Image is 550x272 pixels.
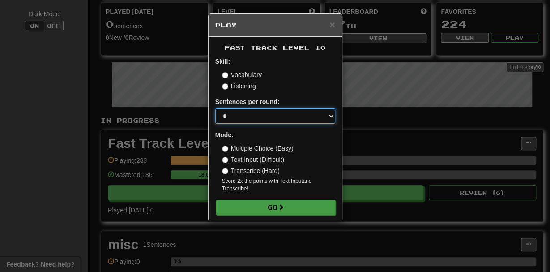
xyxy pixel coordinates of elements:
[222,177,335,193] small: Score 2x the points with Text Input and Transcribe !
[222,146,228,152] input: Multiple Choice (Easy)
[222,166,280,175] label: Transcribe (Hard)
[216,200,336,215] button: Go
[222,168,228,174] input: Transcribe (Hard)
[215,131,234,138] strong: Mode:
[215,58,230,65] strong: Skill:
[222,157,228,163] input: Text Input (Difficult)
[222,70,262,79] label: Vocabulary
[222,155,285,164] label: Text Input (Difficult)
[329,19,335,30] span: ×
[215,97,280,106] label: Sentences per round:
[222,72,228,78] input: Vocabulary
[225,44,326,52] span: Fast Track Level 10
[222,144,294,153] label: Multiple Choice (Easy)
[215,21,335,30] h5: Play
[222,83,228,90] input: Listening
[329,20,335,29] button: Close
[222,82,256,91] label: Listening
